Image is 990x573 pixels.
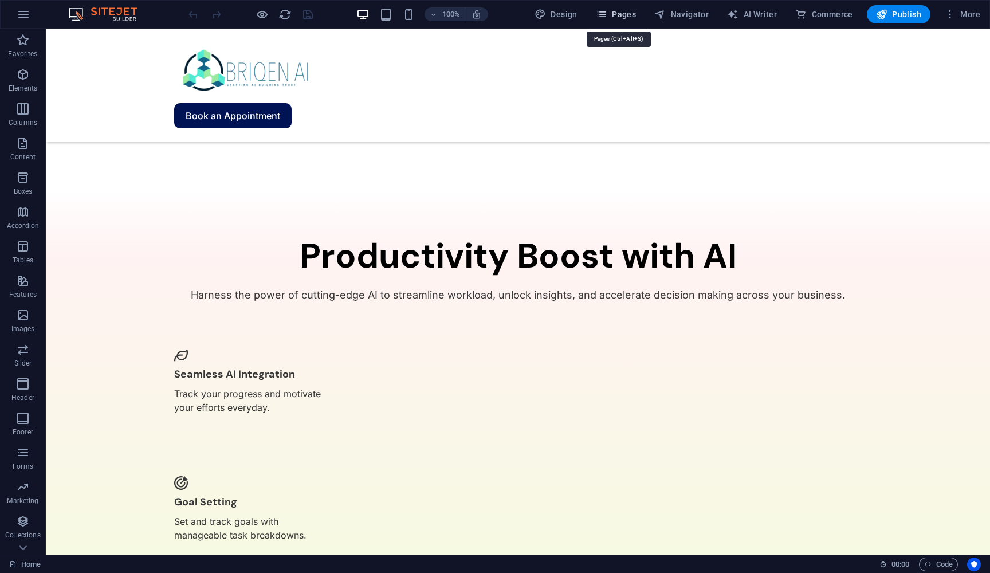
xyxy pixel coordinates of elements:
p: Columns [9,118,37,127]
p: Features [9,290,37,299]
img: Editor Logo [66,7,152,21]
p: Images [11,324,35,333]
button: Usercentrics [967,558,981,571]
span: AI Writer [727,9,777,20]
button: Publish [867,5,930,23]
button: Design [530,5,582,23]
i: Reload page [278,8,292,21]
span: Commerce [795,9,853,20]
p: Forms [13,462,33,471]
button: Code [919,558,958,571]
button: AI Writer [722,5,781,23]
p: Slider [14,359,32,368]
span: Publish [876,9,921,20]
p: Header [11,393,34,402]
p: Collections [5,531,40,540]
span: More [944,9,980,20]
h6: 100% [442,7,460,21]
p: Elements [9,84,38,93]
span: Navigator [654,9,709,20]
span: : [899,560,901,568]
button: 100% [425,7,465,21]
h6: Session time [879,558,910,571]
button: Navigator [650,5,713,23]
p: Content [10,152,36,162]
span: 00 00 [891,558,909,571]
p: Favorites [8,49,37,58]
p: Footer [13,427,33,437]
span: Pages [596,9,636,20]
p: Marketing [7,496,38,505]
i: On resize automatically adjust zoom level to fit chosen device. [472,9,482,19]
p: Accordion [7,221,39,230]
button: More [940,5,985,23]
div: Design (Ctrl+Alt+Y) [530,5,582,23]
p: Boxes [14,187,33,196]
span: Code [924,558,953,571]
p: Tables [13,256,33,265]
button: Commerce [791,5,858,23]
button: reload [278,7,292,21]
button: Pages [591,5,641,23]
a: Click to cancel selection. Double-click to open Pages [9,558,41,571]
span: Design [535,9,577,20]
